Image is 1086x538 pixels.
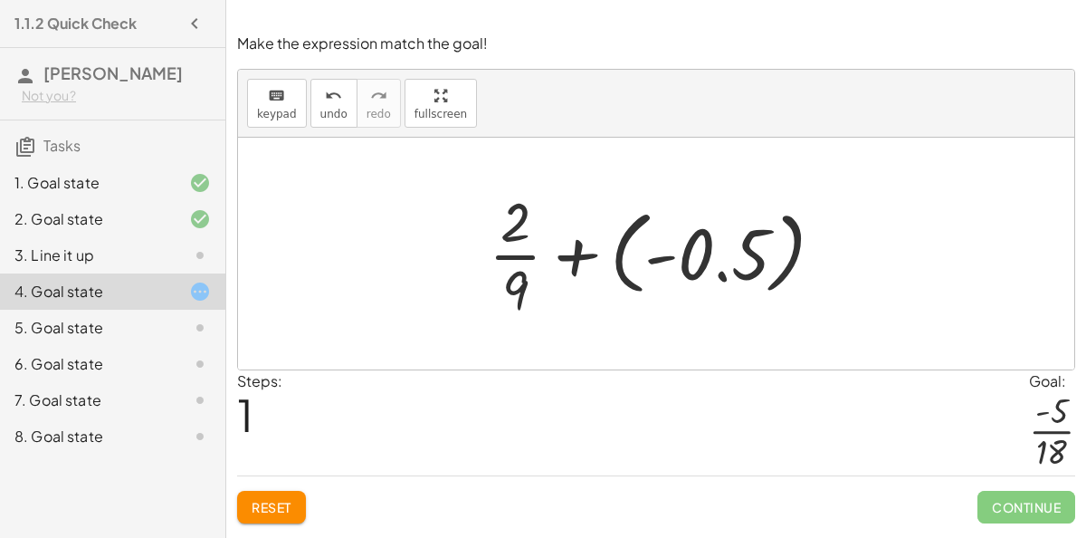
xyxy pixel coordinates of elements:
[189,353,211,375] i: Task not started.
[252,499,291,515] span: Reset
[14,208,160,230] div: 2. Goal state
[14,245,160,266] div: 3. Line it up
[189,389,211,411] i: Task not started.
[189,317,211,339] i: Task not started.
[370,85,387,107] i: redo
[189,208,211,230] i: Task finished and correct.
[22,87,211,105] div: Not you?
[14,353,160,375] div: 6. Goal state
[14,13,137,34] h4: 1.1.2 Quick Check
[414,108,467,120] span: fullscreen
[237,491,306,524] button: Reset
[268,85,285,107] i: keyboard
[237,371,282,390] label: Steps:
[310,79,357,128] button: undoundo
[320,108,348,120] span: undo
[14,317,160,339] div: 5. Goal state
[189,245,211,266] i: Task not started.
[237,34,1075,54] p: Make the expression match the goal!
[14,389,160,411] div: 7. Goal state
[237,387,253,442] span: 1
[325,85,342,107] i: undo
[357,79,401,128] button: redoredo
[14,426,160,447] div: 8. Goal state
[405,79,477,128] button: fullscreen
[43,136,81,155] span: Tasks
[43,62,183,83] span: [PERSON_NAME]
[1029,370,1075,392] div: Goal:
[14,281,160,303] div: 4. Goal state
[257,108,297,120] span: keypad
[14,172,160,194] div: 1. Goal state
[189,281,211,303] i: Task started.
[189,172,211,194] i: Task finished and correct.
[247,79,307,128] button: keyboardkeypad
[189,426,211,447] i: Task not started.
[367,108,391,120] span: redo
